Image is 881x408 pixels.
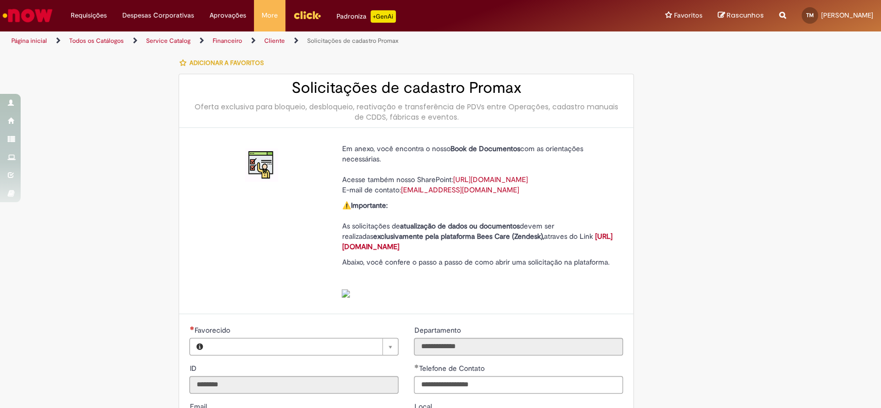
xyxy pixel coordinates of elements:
p: Abaixo, você confere o passo a passo de como abrir uma solicitação na plataforma. [342,257,615,298]
span: Somente leitura - ID [189,364,198,373]
span: Favoritos [674,10,702,21]
p: ⚠️ As solicitações de devem ser realizadas atraves do Link [342,200,615,252]
span: Necessários - Favorecido [194,325,232,335]
div: Oferta exclusiva para bloqueio, desbloqueio, reativação e transferência de PDVs entre Operações, ... [189,102,623,122]
a: Rascunhos [718,11,764,21]
img: Solicitações de cadastro Promax [245,149,278,182]
a: [EMAIL_ADDRESS][DOMAIN_NAME] [401,185,519,194]
label: Somente leitura - Departamento [414,325,462,335]
a: Cliente [264,37,285,45]
p: +GenAi [371,10,396,23]
a: [URL][DOMAIN_NAME] [453,175,527,184]
span: More [262,10,278,21]
input: Telefone de Contato [414,376,623,394]
a: Solicitações de cadastro Promax [307,37,398,45]
ul: Trilhas de página [8,31,580,51]
a: Página inicial [11,37,47,45]
img: sys_attachment.do [342,289,350,298]
label: Somente leitura - ID [189,363,198,373]
span: Necessários [189,326,194,330]
h2: Solicitações de cadastro Promax [189,79,623,96]
span: TM [806,12,814,19]
span: Telefone de Contato [419,364,486,373]
input: Departamento [414,338,623,355]
span: Despesas Corporativas [122,10,194,21]
p: Em anexo, você encontra o nosso com as orientações necessárias. Acesse também nosso SharePoint: E... [342,143,615,195]
span: [PERSON_NAME] [821,11,873,20]
span: Somente leitura - Departamento [414,325,462,335]
strong: Importante: [350,201,387,210]
div: Padroniza [337,10,396,23]
span: Obrigatório Preenchido [414,364,419,368]
a: Service Catalog [146,37,190,45]
a: Financeiro [213,37,242,45]
span: Requisições [71,10,107,21]
span: Adicionar a Favoritos [189,59,263,67]
a: Limpar campo Favorecido [209,338,398,355]
img: click_logo_yellow_360x200.png [293,7,321,23]
button: Favorecido, Visualizar este registro [190,338,209,355]
span: Aprovações [210,10,246,21]
a: [URL][DOMAIN_NAME] [342,232,612,251]
img: ServiceNow [1,5,54,26]
strong: exclusivamente pela plataforma Bees Care (Zendesk), [373,232,543,241]
span: Rascunhos [727,10,764,20]
strong: Book de Documentos [450,144,520,153]
input: ID [189,376,398,394]
strong: atualização de dados ou documentos [399,221,519,231]
a: Todos os Catálogos [69,37,124,45]
button: Adicionar a Favoritos [179,52,269,74]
